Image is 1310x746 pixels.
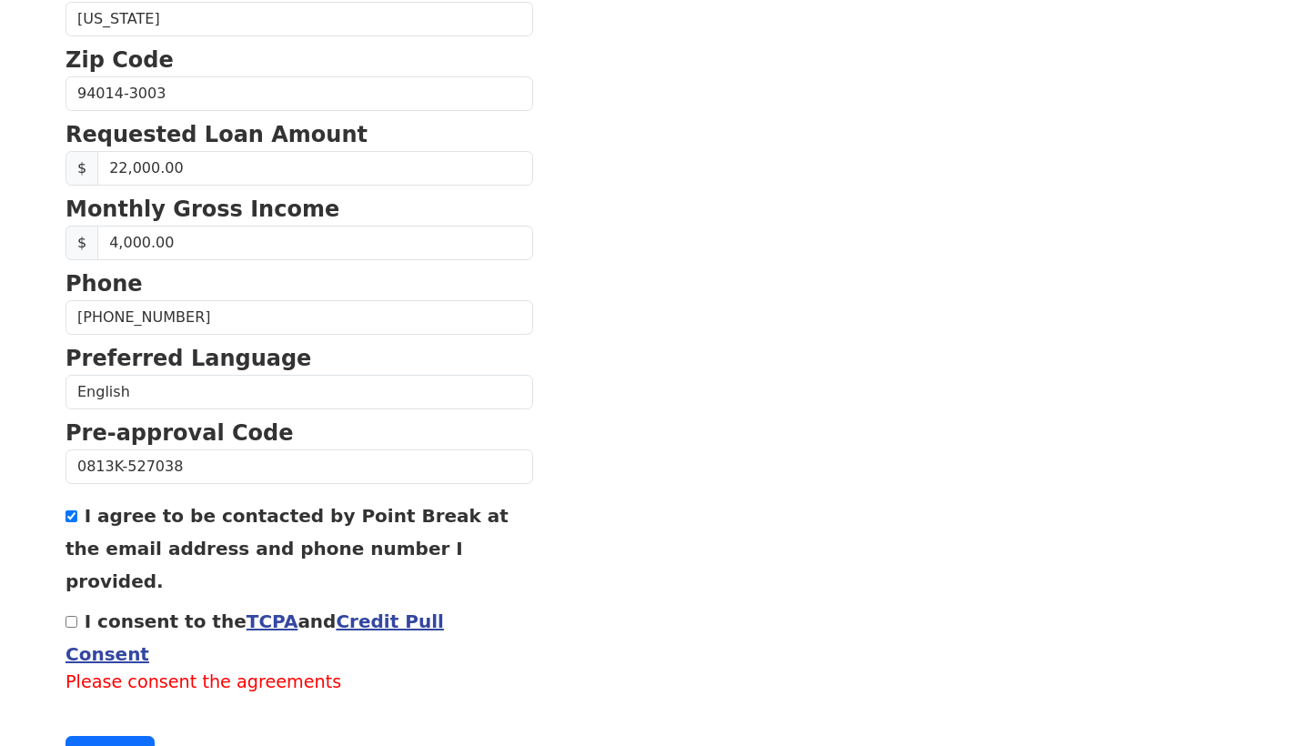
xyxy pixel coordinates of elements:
strong: Preferred Language [65,346,311,371]
label: I consent to the and [65,610,444,665]
input: Pre-approval Code [65,449,533,484]
strong: Phone [65,271,143,297]
strong: Pre-approval Code [65,420,294,446]
span: $ [65,226,98,260]
strong: Zip Code [65,47,174,73]
p: Monthly Gross Income [65,193,533,226]
label: I agree to be contacted by Point Break at the email address and phone number I provided. [65,505,509,592]
input: Monthly Gross Income [97,226,533,260]
span: $ [65,151,98,186]
label: Please consent the agreements [65,670,533,696]
input: Zip Code [65,76,533,111]
input: Requested Loan Amount [97,151,533,186]
a: TCPA [247,610,298,632]
input: Phone [65,300,533,335]
strong: Requested Loan Amount [65,122,368,147]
